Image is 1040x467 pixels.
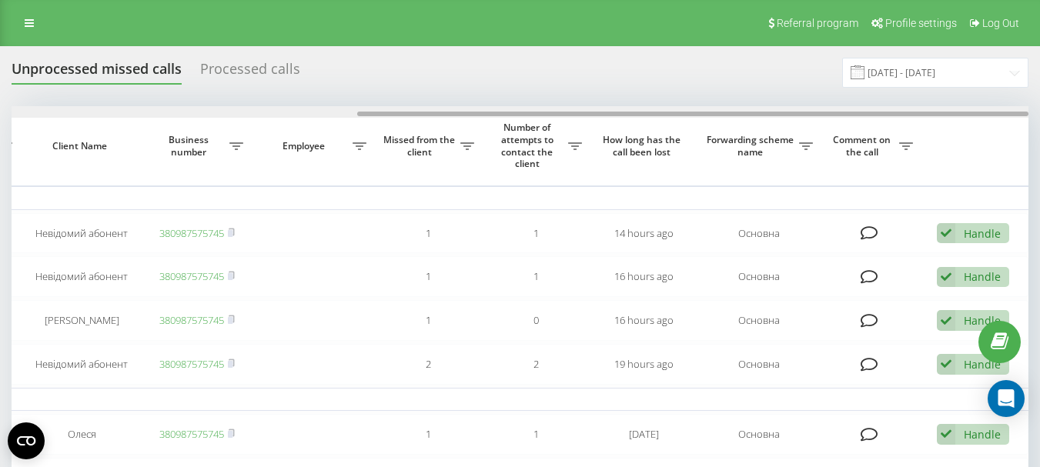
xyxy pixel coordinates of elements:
td: Основна [697,300,821,341]
div: Open Intercom Messenger [988,380,1025,417]
a: 380987575745 [159,226,224,240]
span: Number of attempts to contact the client [490,122,568,169]
td: 1 [374,300,482,341]
td: 0 [482,300,590,341]
td: Основна [697,213,821,254]
td: Невідомий абонент [20,213,143,254]
span: Comment on the call [828,134,899,158]
td: [DATE] [590,414,697,455]
span: Profile settings [885,17,957,29]
button: Open CMP widget [8,422,45,459]
td: 1 [374,414,482,455]
a: 380987575745 [159,313,224,327]
td: 16 hours ago [590,256,697,297]
span: Employee [259,140,353,152]
td: 1 [374,256,482,297]
td: Основна [697,344,821,385]
a: 380987575745 [159,269,224,283]
td: 19 hours ago [590,344,697,385]
div: Handle [964,427,1001,442]
span: How long has the call been lost [602,134,685,158]
td: 1 [482,213,590,254]
div: Unprocessed missed calls [12,61,182,85]
span: Missed from the client [382,134,460,158]
a: 380987575745 [159,427,224,441]
td: Олеся [20,414,143,455]
span: Business number [151,134,229,158]
td: 2 [482,344,590,385]
td: Основна [697,256,821,297]
span: Log Out [982,17,1019,29]
a: 380987575745 [159,357,224,371]
td: 1 [374,213,482,254]
span: Referral program [777,17,858,29]
td: 1 [482,414,590,455]
div: Handle [964,313,1001,328]
td: 14 hours ago [590,213,697,254]
div: Handle [964,357,1001,372]
span: Client Name [33,140,130,152]
td: 1 [482,256,590,297]
td: 2 [374,344,482,385]
td: Невідомий абонент [20,256,143,297]
div: Processed calls [200,61,300,85]
span: Forwarding scheme name [705,134,799,158]
td: 16 hours ago [590,300,697,341]
td: Невідомий абонент [20,344,143,385]
div: Handle [964,226,1001,241]
td: [PERSON_NAME] [20,300,143,341]
td: Основна [697,414,821,455]
div: Handle [964,269,1001,284]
